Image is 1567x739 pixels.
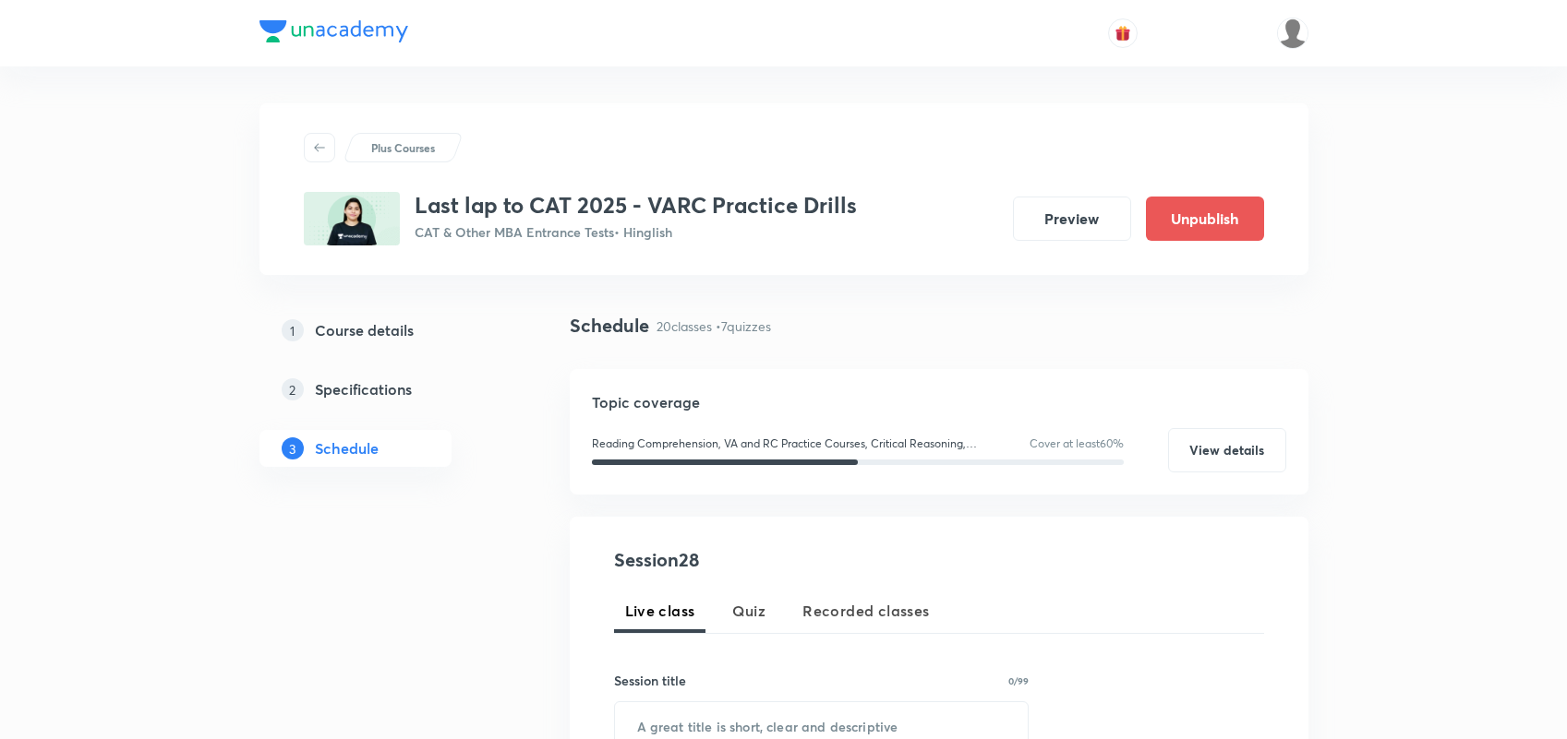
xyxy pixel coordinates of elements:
p: 1 [282,319,304,341]
p: CAT & Other MBA Entrance Tests • Hinglish [415,222,857,242]
p: Reading Comprehension, VA and RC Practice Courses, Critical Reasoning, Verbal Ability, VARC [592,435,978,452]
img: Coolm [1277,18,1308,49]
h3: Last lap to CAT 2025 - VARC Practice Drills [415,192,857,219]
img: 2EBB2F72-0264-400C-A325-1C5F504DCE24_plus.png [304,192,400,245]
button: View details [1168,428,1286,472]
span: Recorded classes [802,600,929,622]
p: 0/99 [1008,676,1029,685]
span: Quiz [732,600,766,622]
a: 2Specifications [259,371,511,408]
p: Plus Courses [371,139,435,156]
h5: Specifications [315,378,412,400]
h5: Schedule [315,437,379,459]
h4: Schedule [570,312,649,340]
h5: Topic coverage [592,391,1286,413]
p: 20 classes [657,316,712,336]
img: Company Logo [259,20,408,42]
img: avatar [1115,25,1131,42]
p: 2 [282,378,304,400]
span: Live class [625,600,695,622]
button: avatar [1108,18,1138,48]
h4: Session 28 [614,546,951,574]
a: Company Logo [259,20,408,47]
a: 1Course details [259,312,511,349]
h5: Course details [315,319,414,341]
button: Unpublish [1146,197,1264,241]
p: Cover at least 60 % [1030,435,1124,452]
p: 3 [282,437,304,459]
button: Preview [1013,197,1131,241]
p: • 7 quizzes [716,316,771,336]
h6: Session title [614,671,686,690]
